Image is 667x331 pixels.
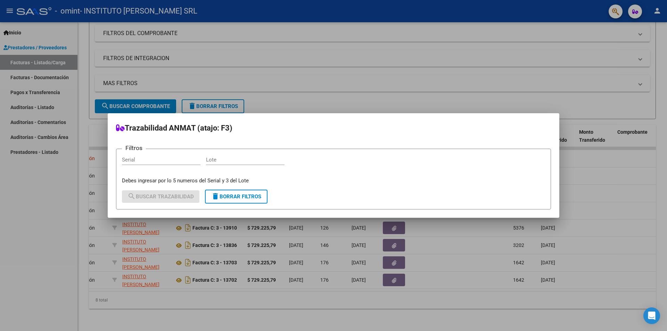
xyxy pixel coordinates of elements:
[122,143,146,152] h3: Filtros
[122,177,545,185] p: Debes ingresar por lo 5 numeros del Serial y 3 del Lote
[211,193,261,200] span: Borrar Filtros
[127,193,194,200] span: Buscar Trazabilidad
[211,192,220,200] mat-icon: delete
[643,307,660,324] div: Open Intercom Messenger
[205,190,267,204] button: Borrar Filtros
[122,190,199,203] button: Buscar Trazabilidad
[116,122,551,135] h2: Trazabilidad ANMAT (atajo: F3)
[127,192,136,200] mat-icon: search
